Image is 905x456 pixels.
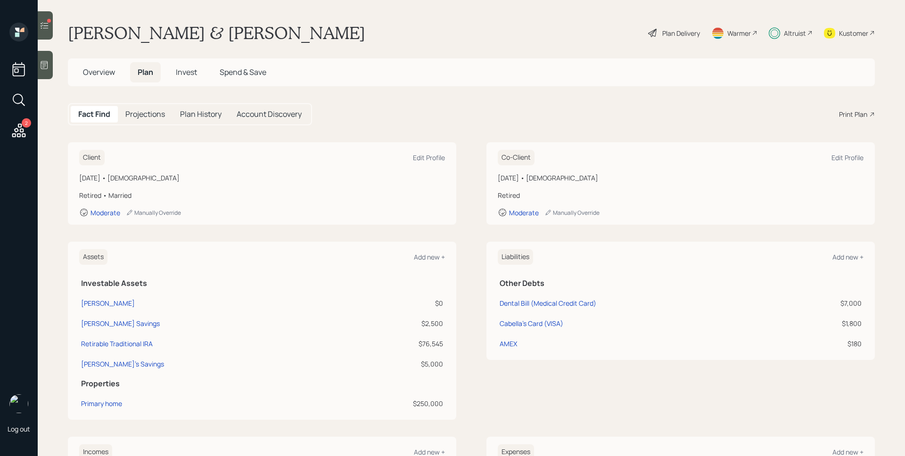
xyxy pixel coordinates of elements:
div: Cabella's Card (VISA) [500,318,563,328]
div: Edit Profile [413,153,445,162]
div: Kustomer [839,28,868,38]
h5: Account Discovery [237,110,302,119]
div: Log out [8,424,30,433]
span: Overview [83,67,115,77]
h6: Client [79,150,105,165]
div: Plan Delivery [662,28,700,38]
div: [PERSON_NAME]'s Savings [81,359,164,369]
div: [DATE] • [DEMOGRAPHIC_DATA] [498,173,864,183]
div: $2,500 [344,318,443,328]
div: $7,000 [792,298,862,308]
h5: Plan History [180,110,222,119]
div: Edit Profile [831,153,864,162]
span: Invest [176,67,197,77]
div: Primary home [81,399,122,408]
div: $5,000 [344,359,443,369]
div: $250,000 [344,399,443,408]
div: Print Plan [839,109,867,119]
img: james-distasi-headshot.png [9,394,28,413]
span: Spend & Save [220,67,266,77]
h5: Properties [81,379,443,388]
h5: Investable Assets [81,279,443,288]
div: Manually Override [544,209,600,217]
h6: Co-Client [498,150,535,165]
span: Plan [138,67,153,77]
div: Add new + [832,252,864,261]
h5: Projections [125,110,165,119]
h6: Liabilities [498,249,533,265]
div: $0 [344,298,443,308]
h5: Other Debts [500,279,862,288]
h6: Assets [79,249,107,265]
div: Manually Override [126,209,181,217]
div: Altruist [784,28,806,38]
div: Dental Bill (Medical Credit Card) [500,298,596,308]
div: Moderate [509,208,539,217]
div: [DATE] • [DEMOGRAPHIC_DATA] [79,173,445,183]
div: Moderate [90,208,120,217]
h5: Fact Find [78,110,110,119]
div: 2 [22,118,31,128]
div: Retired • Married [79,190,445,200]
div: Retired [498,190,864,200]
h1: [PERSON_NAME] & [PERSON_NAME] [68,23,365,43]
div: Warmer [727,28,751,38]
div: Retirable Traditional IRA [81,339,153,349]
div: $1,800 [792,318,862,328]
div: AMEX [500,339,517,349]
div: [PERSON_NAME] Savings [81,318,160,328]
div: [PERSON_NAME] [81,298,135,308]
div: $76,545 [344,339,443,349]
div: $180 [792,339,862,349]
div: Add new + [414,252,445,261]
